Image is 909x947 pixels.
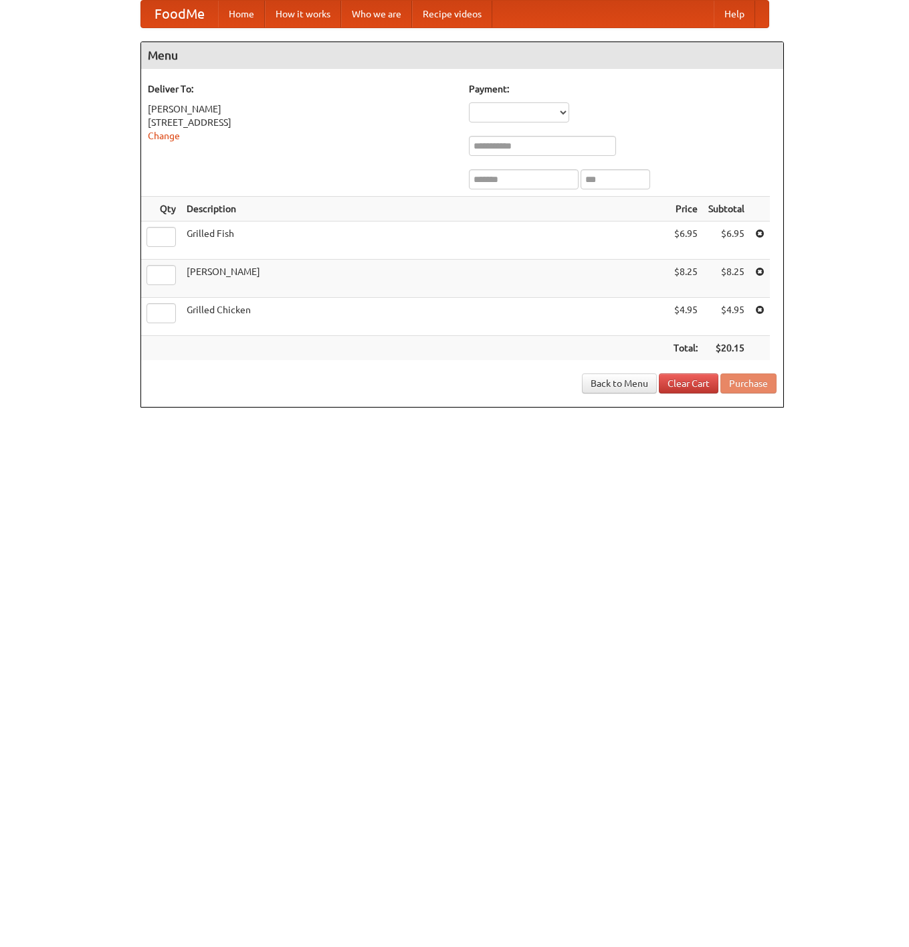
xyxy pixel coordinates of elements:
[703,260,750,298] td: $8.25
[265,1,341,27] a: How it works
[141,42,783,69] h4: Menu
[720,373,777,394] button: Purchase
[218,1,265,27] a: Home
[703,336,750,361] th: $20.15
[703,222,750,260] td: $6.95
[668,336,703,361] th: Total:
[714,1,755,27] a: Help
[668,260,703,298] td: $8.25
[141,1,218,27] a: FoodMe
[181,260,668,298] td: [PERSON_NAME]
[668,222,703,260] td: $6.95
[181,298,668,336] td: Grilled Chicken
[148,82,456,96] h5: Deliver To:
[141,197,181,222] th: Qty
[668,298,703,336] td: $4.95
[703,197,750,222] th: Subtotal
[659,373,718,394] a: Clear Cart
[148,116,456,129] div: [STREET_ADDRESS]
[582,373,657,394] a: Back to Menu
[148,102,456,116] div: [PERSON_NAME]
[668,197,703,222] th: Price
[341,1,412,27] a: Who we are
[703,298,750,336] td: $4.95
[412,1,492,27] a: Recipe videos
[181,197,668,222] th: Description
[148,131,180,141] a: Change
[469,82,777,96] h5: Payment:
[181,222,668,260] td: Grilled Fish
